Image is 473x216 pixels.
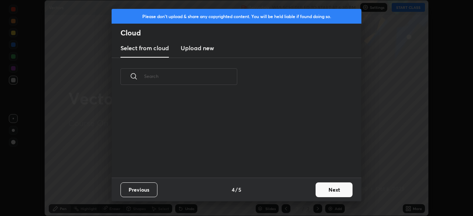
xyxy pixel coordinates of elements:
input: Search [144,61,237,92]
h2: Cloud [120,28,361,38]
h4: 5 [238,186,241,193]
h3: Upload new [181,44,214,52]
button: Previous [120,182,157,197]
div: Please don't upload & share any copyrighted content. You will be held liable if found doing so. [112,9,361,24]
h4: 4 [232,186,235,193]
h4: / [235,186,238,193]
button: Next [316,182,353,197]
h3: Select from cloud [120,44,169,52]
